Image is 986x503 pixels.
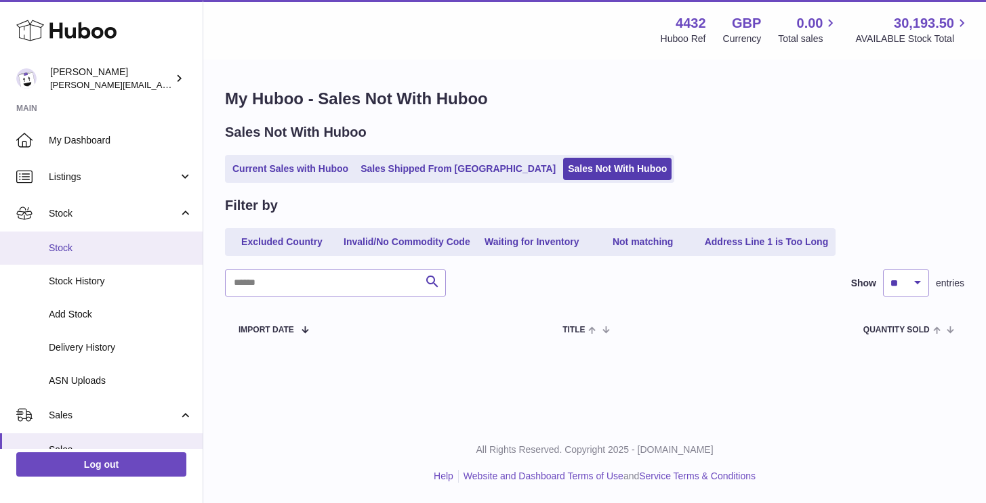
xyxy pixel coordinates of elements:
[225,123,367,141] h2: Sales Not With Huboo
[851,277,876,290] label: Show
[700,231,834,253] a: Address Line 1 is Too Long
[49,374,192,387] span: ASN Uploads
[778,14,838,45] a: 0.00 Total sales
[589,231,697,253] a: Not matching
[356,158,560,180] a: Sales Shipped From [GEOGRAPHIC_DATA]
[661,32,706,45] div: Huboo Ref
[732,14,761,32] strong: GBP
[778,32,838,45] span: Total sales
[855,14,970,45] a: 30,193.50 AVAILABLE Stock Total
[49,207,178,220] span: Stock
[49,443,192,456] span: Sales
[49,275,192,288] span: Stock History
[478,231,586,253] a: Waiting for Inventory
[49,171,178,183] span: Listings
[16,68,37,89] img: akhil@amalachai.com
[239,326,294,334] span: Import date
[214,443,975,456] p: All Rights Reserved. Copyright 2025 - [DOMAIN_NAME]
[49,308,192,321] span: Add Stock
[459,470,756,483] li: and
[50,79,272,90] span: [PERSON_NAME][EMAIL_ADDRESS][DOMAIN_NAME]
[936,277,964,290] span: entries
[49,134,192,147] span: My Dashboard
[639,471,756,481] a: Service Terms & Conditions
[434,471,453,481] a: Help
[723,32,762,45] div: Currency
[228,158,353,180] a: Current Sales with Huboo
[894,14,954,32] span: 30,193.50
[49,242,192,255] span: Stock
[16,452,186,477] a: Log out
[225,88,964,110] h1: My Huboo - Sales Not With Huboo
[228,231,336,253] a: Excluded Country
[464,471,623,481] a: Website and Dashboard Terms of Use
[563,158,672,180] a: Sales Not With Huboo
[225,196,278,215] h2: Filter by
[863,326,930,334] span: Quantity Sold
[49,409,178,422] span: Sales
[50,66,172,91] div: [PERSON_NAME]
[339,231,475,253] a: Invalid/No Commodity Code
[49,341,192,354] span: Delivery History
[676,14,706,32] strong: 4432
[797,14,823,32] span: 0.00
[562,326,585,334] span: Title
[855,32,970,45] span: AVAILABLE Stock Total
